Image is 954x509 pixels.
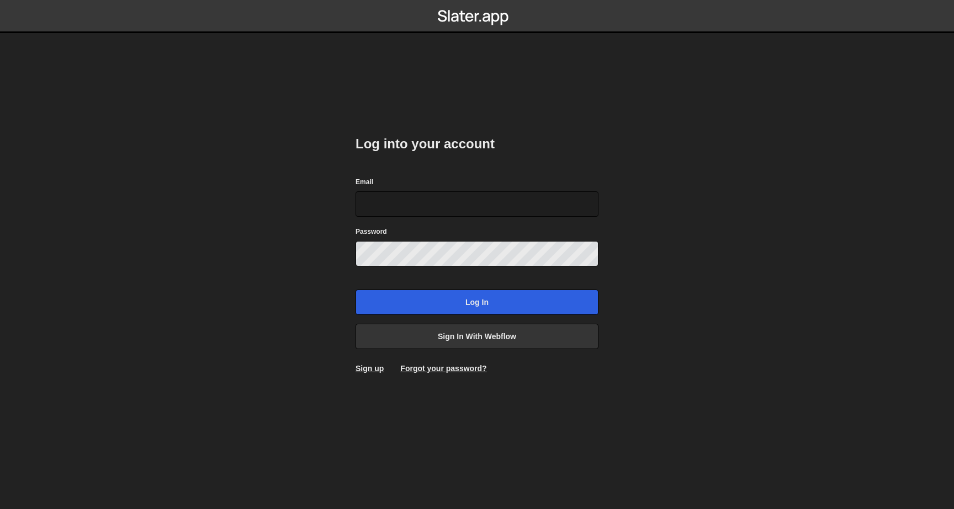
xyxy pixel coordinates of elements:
[400,364,486,373] a: Forgot your password?
[356,364,384,373] a: Sign up
[356,226,387,237] label: Password
[356,290,598,315] input: Log in
[356,324,598,349] a: Sign in with Webflow
[356,176,373,187] label: Email
[356,135,598,153] h2: Log into your account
